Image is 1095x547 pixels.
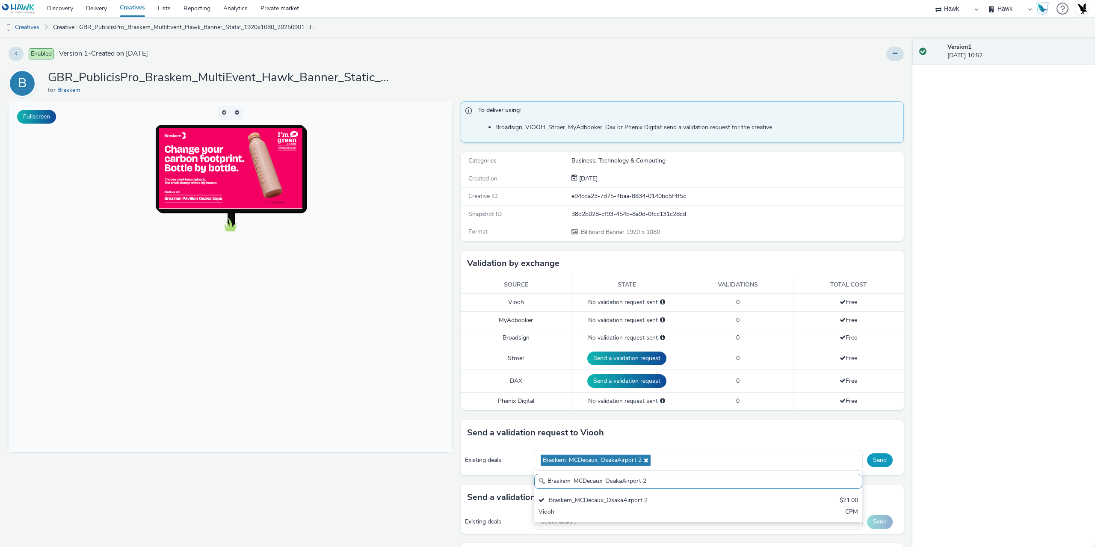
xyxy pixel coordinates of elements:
div: Business, Technology & Computing [571,157,903,165]
span: To deliver using: [478,106,895,117]
span: Categories [468,157,497,165]
td: Phenix Digital [461,392,571,410]
td: Viooh [461,294,571,311]
span: 0 [736,377,740,385]
span: for [48,86,57,94]
div: B [18,71,27,95]
div: Creation 01 September 2025, 10:52 [577,174,598,183]
td: Broadsign [461,329,571,347]
button: Send [867,515,893,529]
li: Broadsign, VIOOH, Stroer, MyAdbooker, Dax or Phenix Digital: send a validation request for the cr... [495,123,900,132]
th: Total cost [793,276,904,294]
th: Source [461,276,571,294]
span: 0 [736,316,740,324]
h3: Validation by exchange [467,257,559,270]
div: Viooh [539,508,750,517]
span: Format [468,228,488,236]
span: 0 [736,354,740,362]
button: Send a validation request [587,374,666,388]
span: Free [840,354,857,362]
span: Version 1 - Created on [DATE] [59,49,148,59]
th: Validations [682,276,793,294]
h1: GBR_PublicisPro_Braskem_MultiEvent_Hawk_Banner_Static_1920x1080_20250901 ; Japan_Bottle [48,70,390,86]
div: Existing deals [465,517,530,526]
div: No validation request sent [576,334,678,342]
span: Enabled [29,48,54,59]
span: Select deals... [541,518,576,526]
img: Advertisement preview [150,27,294,107]
img: Hawk Academy [1036,2,1049,15]
span: Free [840,397,857,405]
span: Created on [468,174,497,183]
div: Existing deals [465,456,530,464]
span: Free [840,334,857,342]
td: DAX [461,370,571,392]
a: Hawk Academy [1036,2,1052,15]
th: State [571,276,682,294]
button: Send [867,453,893,467]
td: MyAdbooker [461,311,571,329]
div: Please select a deal below and click on Send to send a validation request to Viooh. [660,298,665,307]
div: 38d2b028-cf93-454b-8a9d-0fcc131c28cd [571,210,903,219]
span: 0 [736,298,740,306]
span: [DATE] [577,174,598,183]
div: No validation request sent [576,316,678,325]
img: dooh [4,24,13,32]
span: 0 [736,397,740,405]
span: Free [840,298,857,306]
td: Stroer [461,347,571,370]
strong: Version 1 [947,43,971,51]
button: Fullscreen [17,110,56,124]
button: Send a validation request [587,352,666,365]
img: Account UK [1075,2,1088,15]
span: Snapshot ID [468,210,502,218]
span: Free [840,377,857,385]
div: [DATE] 10:52 [947,43,1088,60]
div: CPM [845,508,858,517]
span: Free [840,316,857,324]
span: Braskem_MCDecaux_OsakaAirport 2 [543,457,642,464]
a: Creative : GBR_PublicisPro_Braskem_MultiEvent_Hawk_Banner_Static_1920x1080_20250901 ; Japan_Bottle [49,17,323,38]
h3: Send a validation request to Broadsign [467,491,621,504]
div: No validation request sent [576,397,678,405]
input: Search...... [534,474,862,489]
h3: Send a validation request to Viooh [467,426,604,439]
span: Billboard Banner [581,228,626,236]
div: $21.00 [840,496,858,506]
span: Creative ID [468,192,497,200]
div: Please select a deal below and click on Send to send a validation request to Broadsign. [660,334,665,342]
a: Braskem [57,86,84,94]
div: No validation request sent [576,298,678,307]
div: Please select a deal below and click on Send to send a validation request to MyAdbooker. [660,316,665,325]
img: undefined Logo [2,3,35,14]
div: Braskem_MCDecaux_OsakaAirport 2 [539,496,750,506]
div: Please select a deal below and click on Send to send a validation request to Phenix Digital. [660,397,665,405]
span: 1920 x 1080 [580,228,660,236]
div: e94cda23-7d75-4baa-8834-0140bd5f4f5c [571,192,903,201]
span: 0 [736,334,740,342]
a: B [9,79,39,87]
